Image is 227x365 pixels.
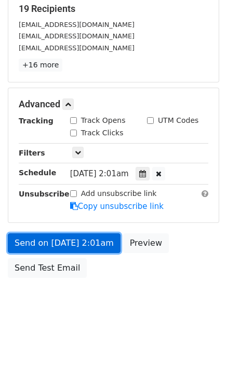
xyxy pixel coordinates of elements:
a: Copy unsubscribe link [70,202,164,211]
a: Preview [123,233,169,253]
strong: Tracking [19,117,54,125]
small: [EMAIL_ADDRESS][DOMAIN_NAME] [19,21,135,29]
label: Track Clicks [81,128,124,138]
span: [DATE] 2:01am [70,169,129,178]
label: Add unsubscribe link [81,188,157,199]
small: [EMAIL_ADDRESS][DOMAIN_NAME] [19,32,135,40]
a: Send on [DATE] 2:01am [8,233,121,253]
a: +16 more [19,59,62,72]
strong: Filters [19,149,45,157]
a: Send Test Email [8,258,87,278]
h5: 19 Recipients [19,3,208,15]
label: Track Opens [81,115,126,126]
h5: Advanced [19,99,208,110]
small: [EMAIL_ADDRESS][DOMAIN_NAME] [19,44,135,52]
label: UTM Codes [158,115,198,126]
strong: Schedule [19,169,56,177]
strong: Unsubscribe [19,190,70,198]
iframe: Chat Widget [175,315,227,365]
